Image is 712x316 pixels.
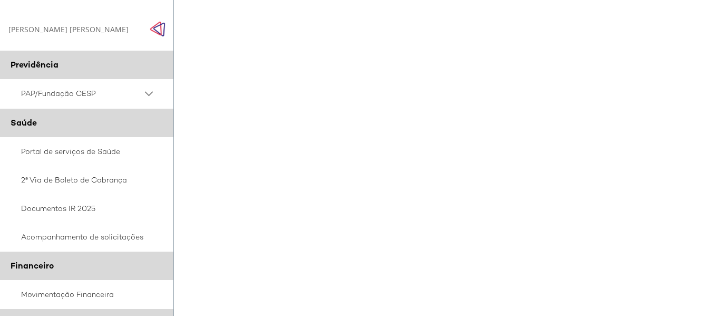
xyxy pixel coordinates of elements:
span: Click to close side navigation. [150,21,165,37]
span: Financeiro [11,260,54,271]
img: Fechar menu [150,21,165,37]
div: [PERSON_NAME] [PERSON_NAME] [8,24,129,34]
span: Saúde [11,117,37,128]
span: Previdência [11,59,58,70]
span: PAP/Fundação CESP [21,87,142,100]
